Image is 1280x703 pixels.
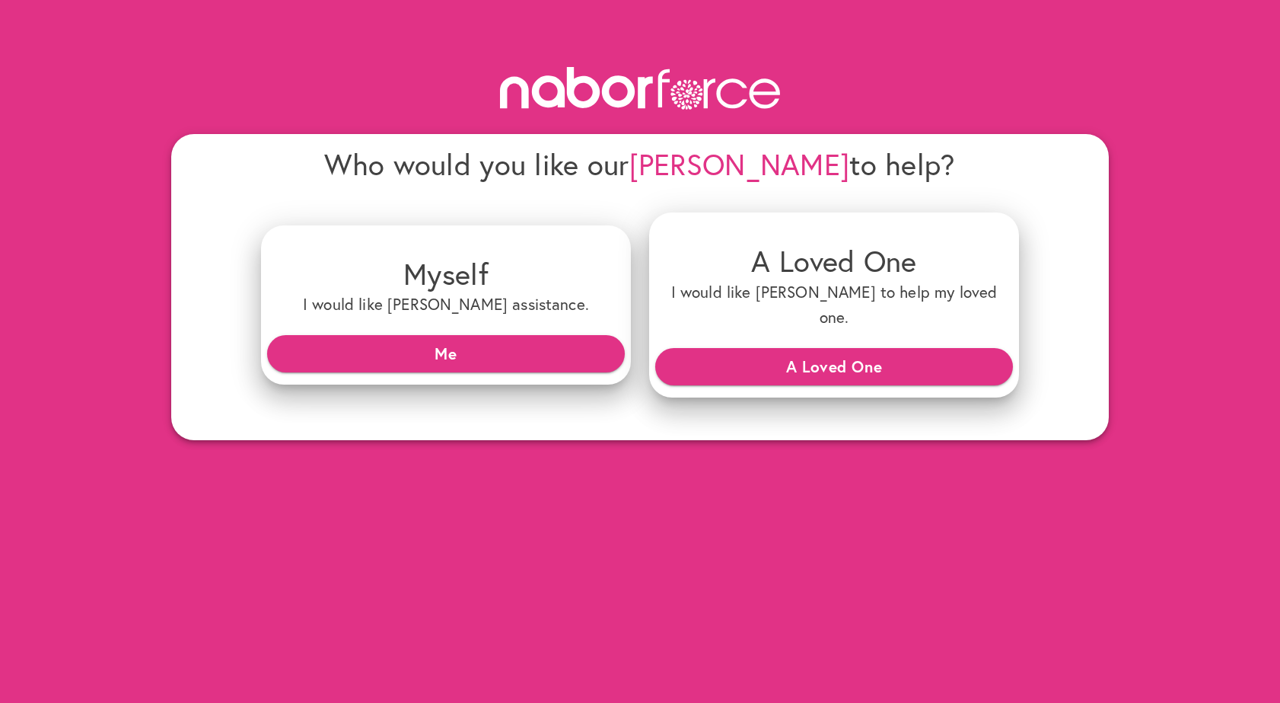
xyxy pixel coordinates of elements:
button: Me [267,335,625,372]
h4: Who would you like our to help? [261,146,1019,182]
h6: I would like [PERSON_NAME] to help my loved one. [661,280,1007,331]
h4: Myself [273,256,619,292]
span: [PERSON_NAME] [629,145,850,184]
button: A Loved One [655,348,1013,385]
h6: I would like [PERSON_NAME] assistance. [273,292,619,317]
span: Me [279,340,613,367]
span: A Loved One [667,353,1001,380]
h4: A Loved One [661,243,1007,279]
